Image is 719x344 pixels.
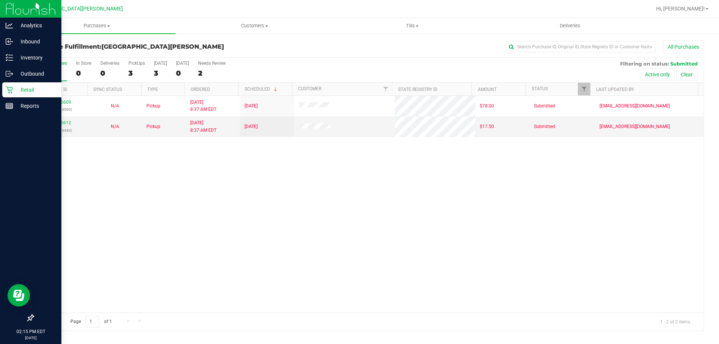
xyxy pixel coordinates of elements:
[13,101,58,110] p: Reports
[654,316,696,327] span: 1 - 2 of 2 items
[3,335,58,341] p: [DATE]
[6,22,13,29] inline-svg: Analytics
[93,87,122,92] a: Sync Status
[111,103,119,110] button: N/A
[532,86,548,91] a: Status
[76,69,91,77] div: 0
[176,61,189,66] div: [DATE]
[190,99,216,113] span: [DATE] 8:37 AM EDT
[190,119,216,134] span: [DATE] 8:37 AM EDT
[100,69,119,77] div: 0
[76,61,91,66] div: In Store
[86,316,99,328] input: 1
[128,61,145,66] div: PickUps
[198,61,226,66] div: Needs Review
[176,22,333,29] span: Customers
[298,86,321,91] a: Customer
[663,40,704,53] button: All Purchases
[245,86,279,92] a: Scheduled
[550,22,591,29] span: Deliveries
[6,70,13,77] inline-svg: Outbound
[333,18,491,34] a: Tills
[111,123,119,130] button: N/A
[18,18,176,34] a: Purchases
[176,18,333,34] a: Customers
[18,22,176,29] span: Purchases
[198,69,226,77] div: 2
[50,120,71,125] a: 12006612
[13,85,58,94] p: Retail
[13,69,58,78] p: Outbound
[620,61,669,67] span: Filtering on status:
[50,100,71,105] a: 12006609
[491,18,649,34] a: Deliveries
[7,284,30,307] iframe: Resource center
[111,103,119,109] span: Not Applicable
[64,316,118,328] span: Page of 1
[245,103,258,110] span: [DATE]
[111,124,119,129] span: Not Applicable
[128,69,145,77] div: 3
[478,87,497,92] a: Amount
[578,83,590,95] a: Filter
[596,87,634,92] a: Last Updated By
[3,328,58,335] p: 02:15 PM EDT
[379,83,392,95] a: Filter
[334,22,491,29] span: Tills
[480,123,494,130] span: $17.50
[30,6,123,12] span: [GEOGRAPHIC_DATA][PERSON_NAME]
[600,123,670,130] span: [EMAIL_ADDRESS][DOMAIN_NAME]
[146,123,160,130] span: Pickup
[13,21,58,30] p: Analytics
[6,102,13,110] inline-svg: Reports
[676,68,698,81] button: Clear
[670,61,698,67] span: Submitted
[398,87,437,92] a: State Registry ID
[6,54,13,61] inline-svg: Inventory
[154,69,167,77] div: 3
[146,103,160,110] span: Pickup
[13,37,58,46] p: Inbound
[6,86,13,94] inline-svg: Retail
[176,69,189,77] div: 0
[6,38,13,45] inline-svg: Inbound
[506,41,655,52] input: Search Purchase ID, Original ID, State Registry ID or Customer Name...
[154,61,167,66] div: [DATE]
[13,53,58,62] p: Inventory
[191,87,210,92] a: Ordered
[101,43,224,50] span: [GEOGRAPHIC_DATA][PERSON_NAME]
[640,68,675,81] button: Active only
[534,123,555,130] span: Submitted
[33,43,257,50] h3: Purchase Fulfillment:
[656,6,705,12] span: Hi, [PERSON_NAME]!
[147,87,158,92] a: Type
[100,61,119,66] div: Deliveries
[480,103,494,110] span: $78.00
[534,103,555,110] span: Submitted
[600,103,670,110] span: [EMAIL_ADDRESS][DOMAIN_NAME]
[245,123,258,130] span: [DATE]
